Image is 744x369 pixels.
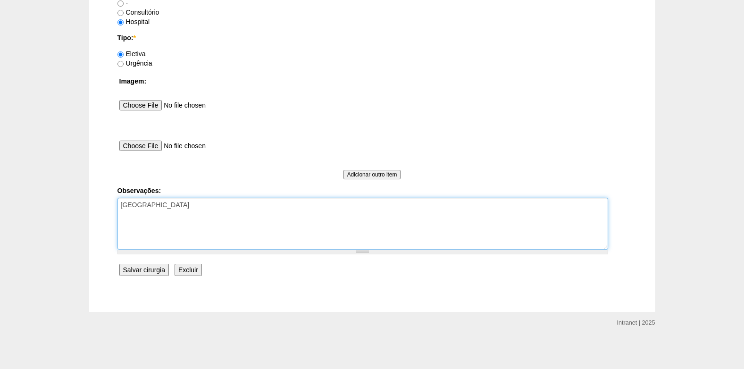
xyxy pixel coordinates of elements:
input: Adicionar outro item [343,170,401,179]
input: Consultório [117,10,124,16]
div: Intranet | 2025 [617,318,655,327]
label: Consultório [117,8,159,16]
input: Excluir [175,264,202,276]
textarea: [GEOGRAPHIC_DATA] [117,198,608,250]
label: Hospital [117,18,150,25]
label: Urgência [117,59,152,67]
input: - [117,0,124,7]
th: Imagem: [117,75,627,88]
input: Salvar cirurgia [119,264,169,276]
span: Este campo é obrigatório. [133,34,135,42]
input: Urgência [117,61,124,67]
label: Observações: [117,186,627,195]
input: Hospital [117,19,124,25]
label: Tipo: [117,33,627,42]
input: Eletiva [117,51,124,58]
label: Eletiva [117,50,146,58]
